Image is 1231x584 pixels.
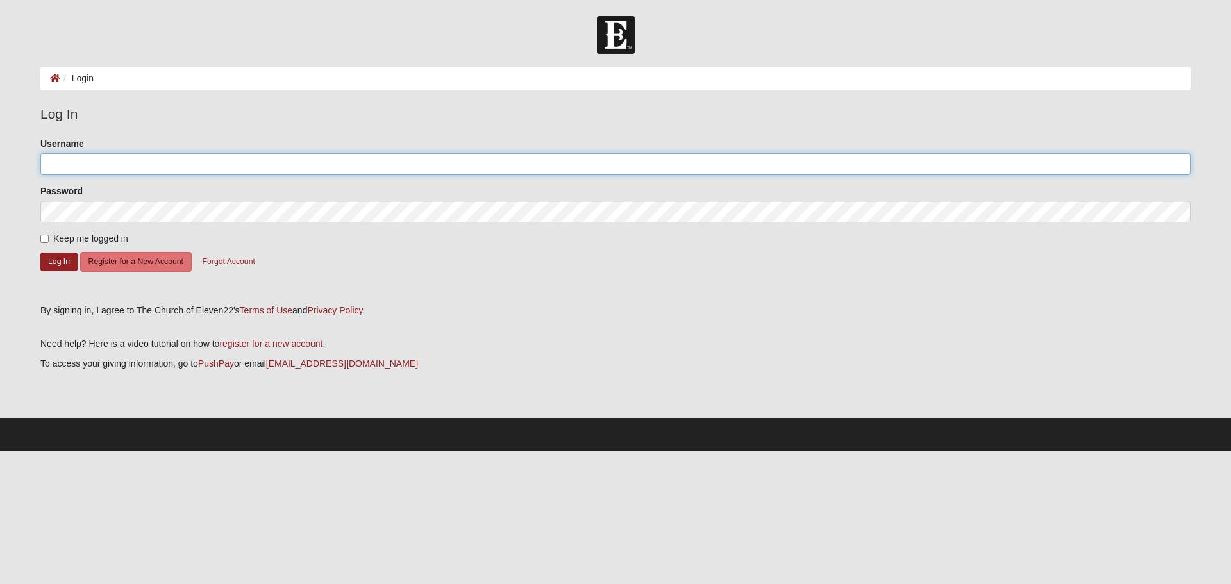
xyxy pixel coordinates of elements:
button: Log In [40,253,78,271]
p: Need help? Here is a video tutorial on how to . [40,337,1191,351]
input: Keep me logged in [40,235,49,243]
span: Keep me logged in [53,233,128,244]
li: Login [60,72,94,85]
a: Terms of Use [240,305,292,315]
legend: Log In [40,104,1191,124]
label: Password [40,185,83,197]
div: By signing in, I agree to The Church of Eleven22's and . [40,304,1191,317]
p: To access your giving information, go to or email [40,357,1191,371]
a: [EMAIL_ADDRESS][DOMAIN_NAME] [266,358,418,369]
img: Church of Eleven22 Logo [597,16,635,54]
button: Forgot Account [194,252,264,272]
a: Privacy Policy [307,305,362,315]
a: PushPay [198,358,234,369]
a: register for a new account [219,338,322,349]
label: Username [40,137,84,150]
button: Register for a New Account [80,252,192,272]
